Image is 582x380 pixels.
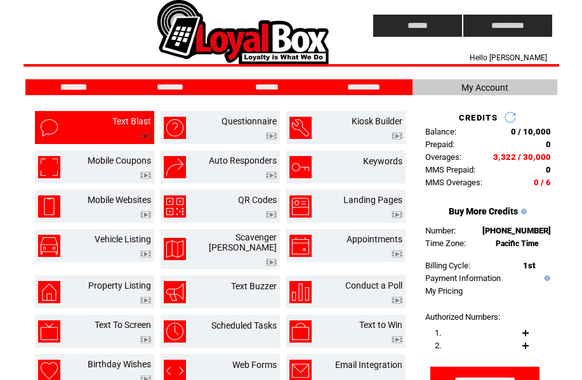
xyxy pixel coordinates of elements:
[335,360,402,370] a: Email Integration
[425,127,456,136] span: Balance:
[140,211,151,218] img: video.png
[352,116,402,126] a: Kiosk Builder
[231,281,277,291] a: Text Buzzer
[289,320,312,343] img: text-to-win.png
[164,281,186,303] img: text-buzzer.png
[266,211,277,218] img: video.png
[546,140,551,149] span: 0
[140,172,151,179] img: video.png
[38,156,60,178] img: mobile-coupons.png
[164,156,186,178] img: auto-responders.png
[238,195,277,205] a: QR Codes
[88,359,151,369] a: Birthday Wishes
[95,234,151,244] a: Vehicle Listing
[38,117,60,139] img: text-blast.png
[392,336,402,343] img: video.png
[289,281,312,303] img: conduct-a-poll.png
[140,297,151,304] img: video.png
[140,133,151,140] img: video.png
[425,286,463,296] a: My Pricing
[534,178,551,187] span: 0 / 6
[541,275,550,281] img: help.gif
[164,320,186,343] img: scheduled-tasks.png
[345,280,402,291] a: Conduct a Poll
[38,195,60,218] img: mobile-websites.png
[211,320,277,331] a: Scheduled Tasks
[347,234,402,244] a: Appointments
[425,312,500,322] span: Authorized Numbers:
[425,152,461,162] span: Overages:
[482,226,551,235] span: [PHONE_NUMBER]
[435,341,441,350] span: 2.
[425,261,470,270] span: Billing Cycle:
[425,226,456,235] span: Number:
[164,117,186,139] img: questionnaire.png
[392,297,402,304] img: video.png
[232,360,277,370] a: Web Forms
[289,195,312,218] img: landing-pages.png
[518,209,527,214] img: help.gif
[38,320,60,343] img: text-to-screen.png
[266,172,277,179] img: video.png
[459,113,498,122] span: CREDITS
[425,140,454,149] span: Prepaid:
[363,156,402,166] a: Keywords
[392,251,402,258] img: video.png
[435,328,441,337] span: 1.
[38,235,60,257] img: vehicle-listing.png
[164,238,186,260] img: scavenger-hunt.png
[511,127,551,136] span: 0 / 10,000
[88,280,151,291] a: Property Listing
[140,336,151,343] img: video.png
[289,235,312,257] img: appointments.png
[140,251,151,258] img: video.png
[392,211,402,218] img: video.png
[266,259,277,266] img: video.png
[95,320,151,330] a: Text To Screen
[449,206,518,216] a: Buy More Credits
[523,261,535,270] span: 1st
[461,82,508,93] span: My Account
[266,133,277,140] img: video.png
[343,195,402,205] a: Landing Pages
[209,232,277,252] a: Scavenger [PERSON_NAME]
[470,53,547,62] span: Hello [PERSON_NAME]
[359,320,402,330] a: Text to Win
[493,152,551,162] span: 3,322 / 30,000
[88,155,151,166] a: Mobile Coupons
[496,239,539,248] span: Pacific Time
[425,273,501,283] a: Payment Information
[209,155,277,166] a: Auto Responders
[392,133,402,140] img: video.png
[289,117,312,139] img: kiosk-builder.png
[289,156,312,178] img: keywords.png
[38,281,60,303] img: property-listing.png
[164,195,186,218] img: qr-codes.png
[112,116,151,126] a: Text Blast
[425,239,466,248] span: Time Zone:
[425,178,482,187] span: MMS Overages:
[88,195,151,205] a: Mobile Websites
[546,165,551,174] span: 0
[222,116,277,126] a: Questionnaire
[425,165,475,174] span: MMS Prepaid:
